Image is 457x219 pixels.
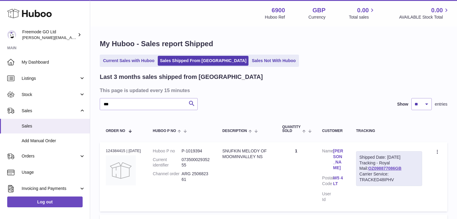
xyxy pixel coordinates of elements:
div: Huboo Ref [265,14,285,20]
span: Orders [22,153,79,159]
dt: Postal Code [322,175,333,188]
span: Listings [22,76,79,81]
dd: 07350002935255 [181,157,210,168]
a: 0.00 Total sales [349,6,376,20]
div: Tracking - Royal Mail: [356,151,422,186]
dt: Huboo P no [153,148,182,154]
h3: This page is updated every 15 minutes [100,87,446,94]
span: Sales [22,108,79,114]
a: W5 4LT [333,175,344,187]
dd: ARG 250682361 [181,171,210,182]
span: My Dashboard [22,59,85,65]
span: Sales [22,123,85,129]
span: Invoicing and Payments [22,186,79,191]
strong: 6900 [272,6,285,14]
img: no-photo.jpg [106,155,136,185]
a: Sales Shipped From [GEOGRAPHIC_DATA] [158,56,248,66]
div: SNUFKIN MELODY OF MOOMINVALLEY NS [222,148,270,160]
span: Add Manual Order [22,138,85,144]
strong: GBP [312,6,325,14]
span: [PERSON_NAME][EMAIL_ADDRESS][DOMAIN_NAME] [22,35,120,40]
label: Show [397,101,408,107]
a: [PERSON_NAME] [333,148,344,171]
span: Huboo P no [153,129,176,133]
span: entries [435,101,447,107]
a: Sales Not With Huboo [250,56,298,66]
span: 0.00 [357,6,369,14]
a: OZ098877086GB [368,166,402,171]
div: 124384415 | [DATE] [106,148,141,154]
a: 0.00 AVAILABLE Stock Total [399,6,450,20]
a: Current Sales with Huboo [101,56,157,66]
img: lenka.smikniarova@gioteck.com [7,30,16,39]
dt: Current identifier [153,157,182,168]
td: 1 [276,142,316,211]
h2: Last 3 months sales shipped from [GEOGRAPHIC_DATA] [100,73,263,81]
dt: Channel order [153,171,182,182]
div: Shipped Date: [DATE] [359,154,419,160]
a: Log out [7,196,83,207]
dt: User Id [322,191,333,202]
span: Total sales [349,14,376,20]
span: 0.00 [431,6,443,14]
h1: My Huboo - Sales report Shipped [100,39,447,49]
div: Freemode GO Ltd [22,29,76,40]
span: AVAILABLE Stock Total [399,14,450,20]
span: Order No [106,129,125,133]
span: Usage [22,169,85,175]
div: Customer [322,129,344,133]
span: Stock [22,92,79,97]
dt: Name [322,148,333,172]
div: Currency [309,14,326,20]
span: Quantity Sold [282,125,301,133]
div: Tracking [356,129,422,133]
dd: P-1019394 [181,148,210,154]
div: Carrier Service: TRACKED48IPHV [359,171,419,183]
span: Description [222,129,247,133]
